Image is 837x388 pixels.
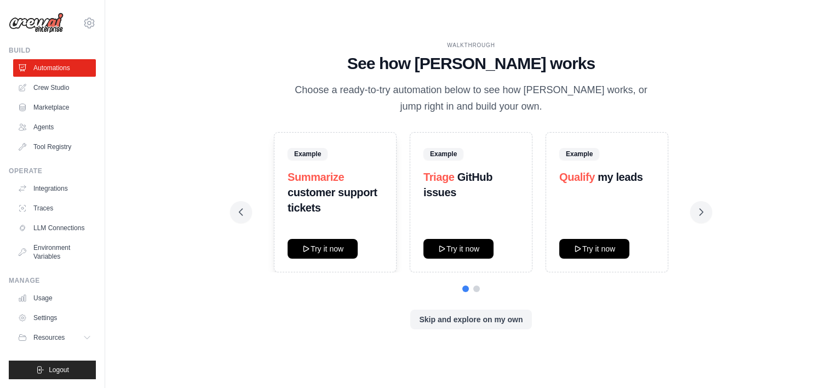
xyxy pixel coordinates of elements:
[13,118,96,136] a: Agents
[13,138,96,156] a: Tool Registry
[423,171,492,198] strong: GitHub issues
[559,239,629,259] button: Try it now
[288,186,377,214] strong: customer support tickets
[13,309,96,327] a: Settings
[9,46,96,55] div: Build
[9,276,96,285] div: Manage
[13,219,96,237] a: LLM Connections
[13,239,96,265] a: Environment Variables
[559,148,599,160] span: Example
[13,79,96,96] a: Crew Studio
[410,310,531,329] button: Skip and explore on my own
[13,59,96,77] a: Automations
[13,289,96,307] a: Usage
[9,13,64,33] img: Logo
[423,171,455,183] span: Triage
[13,180,96,197] a: Integrations
[239,54,703,73] h1: See how [PERSON_NAME] works
[9,167,96,175] div: Operate
[287,82,655,115] p: Choose a ready-to-try automation below to see how [PERSON_NAME] works, or jump right in and build...
[288,171,344,183] span: Summarize
[598,171,643,183] strong: my leads
[33,333,65,342] span: Resources
[49,366,69,374] span: Logout
[423,148,463,160] span: Example
[239,41,703,49] div: WALKTHROUGH
[9,361,96,379] button: Logout
[423,239,494,259] button: Try it now
[13,199,96,217] a: Traces
[559,171,595,183] span: Qualify
[13,329,96,346] button: Resources
[288,239,358,259] button: Try it now
[13,99,96,116] a: Marketplace
[288,148,328,160] span: Example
